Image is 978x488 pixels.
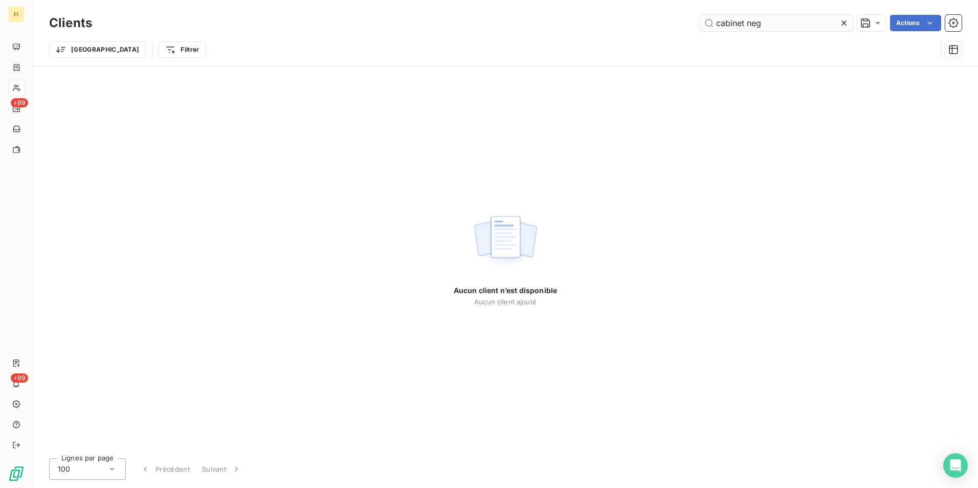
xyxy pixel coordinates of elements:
button: [GEOGRAPHIC_DATA] [49,41,146,58]
span: Aucun client n’est disponible [454,285,557,296]
span: +99 [11,98,28,107]
span: +99 [11,373,28,383]
div: FI [8,6,25,23]
span: 100 [58,464,70,474]
button: Précédent [134,458,196,480]
h3: Clients [49,14,92,32]
button: Filtrer [159,41,206,58]
span: Aucun client ajouté [474,298,537,306]
button: Actions [890,15,941,31]
a: +99 [8,100,24,117]
img: empty state [473,210,538,274]
button: Suivant [196,458,248,480]
div: Open Intercom Messenger [943,453,968,478]
img: Logo LeanPay [8,465,25,482]
input: Rechercher [700,15,853,31]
